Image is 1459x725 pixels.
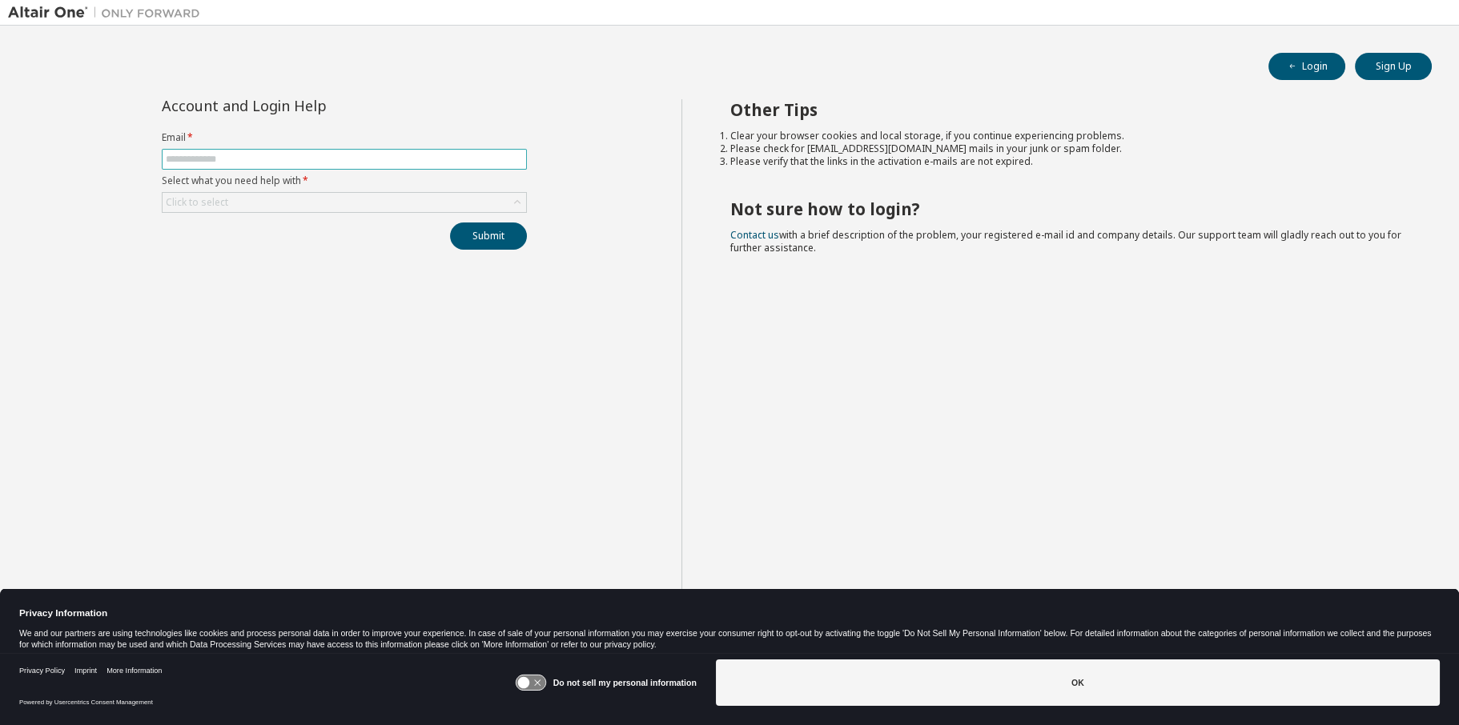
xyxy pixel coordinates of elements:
[450,222,527,250] button: Submit
[730,142,1404,155] li: Please check for [EMAIL_ADDRESS][DOMAIN_NAME] mails in your junk or spam folder.
[8,5,208,21] img: Altair One
[730,130,1404,142] li: Clear your browser cookies and local storage, if you continue experiencing problems.
[162,99,454,112] div: Account and Login Help
[1268,53,1345,80] button: Login
[1355,53,1432,80] button: Sign Up
[166,196,228,209] div: Click to select
[162,174,527,187] label: Select what you need help with
[163,193,526,212] div: Click to select
[730,155,1404,168] li: Please verify that the links in the activation e-mails are not expired.
[730,228,1401,254] span: with a brief description of the problem, your registered e-mail id and company details. Our suppo...
[730,198,1404,219] h2: Not sure how to login?
[730,228,779,242] a: Contact us
[162,131,527,144] label: Email
[730,99,1404,120] h2: Other Tips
